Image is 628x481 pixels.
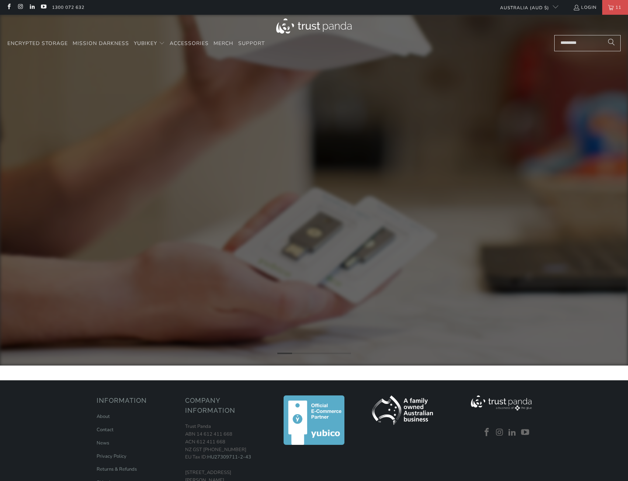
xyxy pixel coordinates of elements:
[520,428,531,437] a: Trust Panda Australia on YouTube
[170,40,209,47] span: Accessories
[97,453,126,460] a: Privacy Policy
[322,353,336,354] li: Page dot 4
[214,35,233,52] a: Merch
[40,4,46,10] a: Trust Panda Australia on YouTube
[573,3,597,11] a: Login
[97,440,109,446] a: News
[292,353,307,354] li: Page dot 2
[7,40,68,47] span: Encrypted Storage
[29,4,35,10] a: Trust Panda Australia on LinkedIn
[238,40,265,47] span: Support
[97,426,114,433] a: Contact
[507,428,518,437] a: Trust Panda Australia on LinkedIn
[482,428,493,437] a: Trust Panda Australia on Facebook
[214,40,233,47] span: Merch
[207,454,251,460] a: HU27309711-2-43
[336,353,351,354] li: Page dot 5
[134,35,165,52] summary: YubiKey
[134,40,157,47] span: YubiKey
[73,40,129,47] span: Mission Darkness
[276,18,352,34] img: Trust Panda Australia
[17,4,23,10] a: Trust Panda Australia on Instagram
[7,35,68,52] a: Encrypted Storage
[307,353,322,354] li: Page dot 3
[494,428,505,437] a: Trust Panda Australia on Instagram
[73,35,129,52] a: Mission Darkness
[602,35,621,51] button: Search
[6,4,12,10] a: Trust Panda Australia on Facebook
[238,35,265,52] a: Support
[97,413,110,420] a: About
[554,35,621,51] input: Search...
[97,466,137,473] a: Returns & Refunds
[52,3,84,11] a: 1300 072 632
[7,35,265,52] nav: Translation missing: en.navigation.header.main_nav
[277,353,292,354] li: Page dot 1
[170,35,209,52] a: Accessories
